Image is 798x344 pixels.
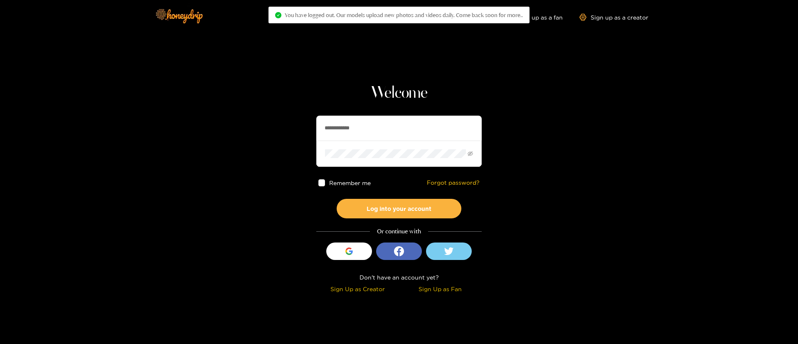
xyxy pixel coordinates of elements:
span: eye-invisible [468,151,473,156]
div: Sign Up as Creator [318,284,397,294]
button: Log into your account [337,199,461,218]
span: Remember me [330,180,371,186]
a: Sign up as a creator [579,14,648,21]
div: Or continue with [316,227,482,236]
a: Forgot password? [427,179,480,186]
span: check-circle [275,12,281,18]
div: Sign Up as Fan [401,284,480,294]
a: Sign up as a fan [506,14,563,21]
span: You have logged out. Our models upload new photos and videos daily. Come back soon for more.. [285,12,523,18]
div: Don't have an account yet? [316,272,482,282]
h1: Welcome [316,83,482,103]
